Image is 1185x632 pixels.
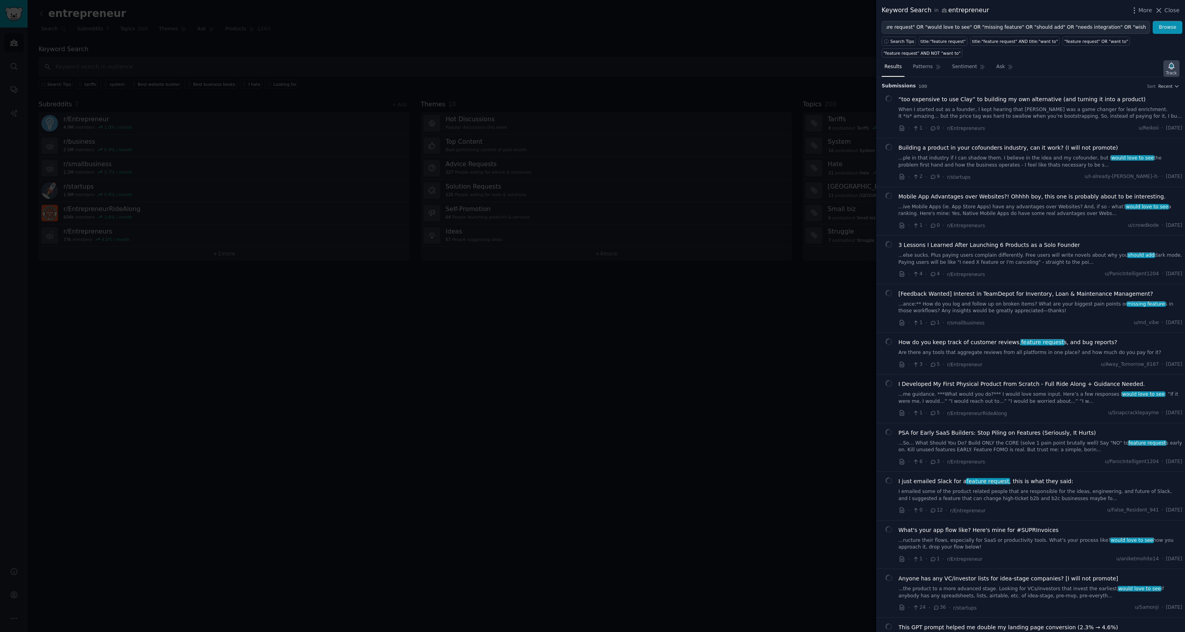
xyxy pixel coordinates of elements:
span: u/False_Resident_941 [1107,507,1159,514]
span: · [925,555,927,563]
span: Close [1165,6,1179,15]
span: · [945,506,947,515]
span: · [943,360,944,369]
a: ...ple in that industry if I can shadow them. I believe in the idea and my cofounder, but Iwould ... [899,155,1183,169]
span: 5 [930,410,940,417]
button: Recent [1158,83,1179,89]
span: u/crowdkode [1128,222,1159,229]
div: Sort [1147,83,1156,89]
span: feature request [1128,440,1166,446]
span: · [908,221,910,230]
span: · [929,604,930,612]
button: Browse [1153,21,1182,34]
span: · [908,604,910,612]
a: Building a product in your cofounders industry, can it work? (I will not promote) [899,144,1118,152]
a: “too expensive to use Clay” to building my own alternative (and turning it into a product) [899,95,1146,104]
a: Are there any tools that aggregate reviews from all platforms in one place? and how much do you p... [899,349,1183,356]
span: More [1139,6,1152,15]
span: · [1162,271,1163,278]
span: 0 [930,125,940,132]
div: Track [1166,70,1177,76]
span: What's your app flow like? Here's mine for #SUPRInvoices [899,526,1059,534]
span: · [908,319,910,327]
a: title:"feature request" AND title:"want to" [970,37,1060,46]
span: · [925,173,927,181]
span: Sentiment [952,63,977,70]
span: r/smallbusiness [947,320,984,326]
span: Ask [996,63,1005,70]
span: · [943,555,944,563]
span: · [908,458,910,466]
span: r/Entrepreneurs [947,126,985,131]
a: ...ance:** How do you log and follow up on broken items? What are your biggest pain points ormiss... [899,301,1183,315]
span: r/Entrepreneur [947,362,983,367]
span: · [943,458,944,466]
span: 1 [912,125,922,132]
span: [DATE] [1166,222,1182,229]
span: r/Entrepreneurs [947,223,985,228]
span: 9 [930,173,940,180]
span: · [925,270,927,278]
span: · [925,409,927,417]
a: ...the product to a more advanced stage. Looking for VCs/investors that invest the earliest.would... [899,586,1183,599]
span: · [908,173,910,181]
span: r/Entrepreneur [950,508,986,513]
span: 2 [912,173,922,180]
span: r/startups [953,605,977,611]
span: Submission s [882,83,916,90]
a: Results [882,61,905,77]
span: u/Samonji [1135,604,1159,611]
a: Sentiment [949,61,988,77]
span: · [925,319,927,327]
span: Results [884,63,902,70]
span: [DATE] [1166,556,1182,563]
span: 3 [930,458,940,465]
span: u/PanicIntelligent1204 [1105,458,1159,465]
span: u/Snapcracklepayme [1108,410,1159,417]
a: ...So… What Should You Do? Build ONLY the CORE (solve 1 pain point brutally well) Say "NO" tofeat... [899,440,1183,454]
a: This GPT prompt helped me double my landing page conversion (2.3% → 4.6%) [899,623,1118,632]
span: Anyone has any VC/investor lists for idea-stage companies? [I will not promote] [899,575,1118,583]
span: [Feedback Wanted] Interest in TeamDepot for Inventory, Loan & Maintenance Management? [899,290,1153,298]
a: ...me guidance. ***What would you do?*** I would love some input. Here’s a few responses Iwould l... [899,391,1183,405]
span: in [934,7,938,14]
span: · [949,604,950,612]
div: "feature request" OR "want to" [1064,39,1128,44]
span: r/Entrepreneurs [947,272,985,277]
span: would love to see [1122,391,1165,397]
span: [DATE] [1166,458,1182,465]
span: · [943,270,944,278]
span: [DATE] [1166,604,1182,611]
span: Recent [1158,83,1172,89]
button: Track [1163,60,1179,77]
div: "feature request" AND NOT "want to" [884,50,961,56]
span: I just emailed Slack for a , this is what they said: [899,477,1074,486]
span: · [1162,361,1163,368]
span: u/md_vibe [1134,319,1159,326]
button: More [1130,6,1152,15]
span: · [908,409,910,417]
span: u/I-already-[PERSON_NAME]-it- [1085,173,1159,180]
span: 0 [930,222,940,229]
a: I Developed My First Physical Product From Scratch - Full Ride Along + Guidance Needed. [899,380,1145,388]
span: · [925,221,927,230]
div: Keyword Search entrepreneur [882,6,989,15]
span: · [1162,556,1163,563]
div: title:"feature request" [921,39,966,44]
span: · [1162,604,1163,611]
a: "feature request" OR "want to" [1062,37,1130,46]
span: · [1162,410,1163,417]
a: PSA for Early SaaS Builders: Stop Piling on Features (Seriously, It Hurts) [899,429,1096,437]
span: Patterns [913,63,932,70]
span: · [1162,222,1163,229]
span: · [943,409,944,417]
span: 100 [919,84,927,89]
span: Mobile App Advantages over Websites?! Ohhhh boy, this one is probably about to be interesting. [899,193,1166,201]
span: · [1162,458,1163,465]
span: feature request [1020,339,1064,345]
a: I emailed some of the product related people that are responsible for the ideas, engineering, and... [899,488,1183,502]
div: title:"feature request" AND title:"want to" [972,39,1058,44]
span: · [908,555,910,563]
